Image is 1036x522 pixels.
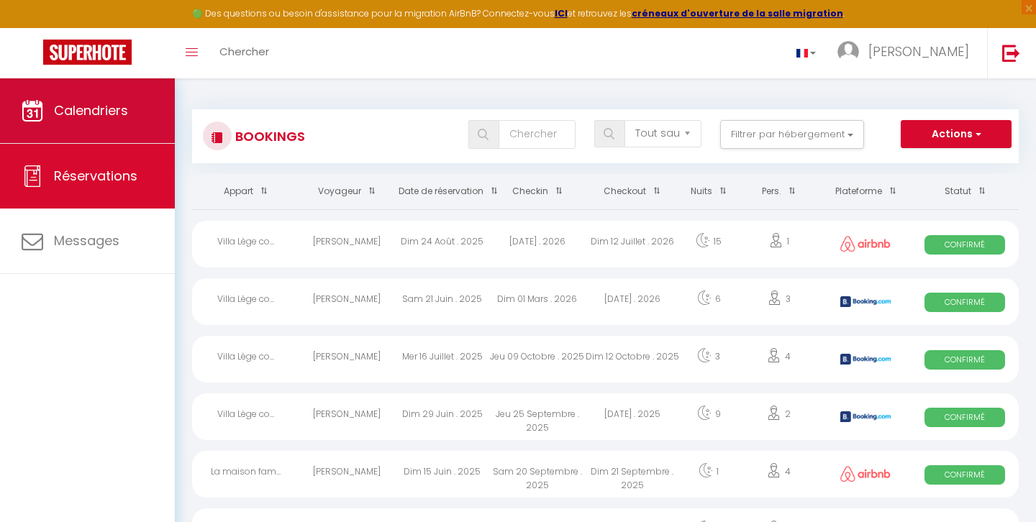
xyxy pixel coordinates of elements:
[219,44,269,59] span: Chercher
[232,120,305,152] h3: Bookings
[827,28,987,78] a: ... [PERSON_NAME]
[720,120,864,149] button: Filtrer par hébergement
[837,41,859,63] img: ...
[912,174,1019,209] th: Sort by status
[499,120,576,149] input: Chercher
[1002,44,1020,62] img: logout
[820,174,911,209] th: Sort by channel
[555,7,568,19] a: ICI
[54,101,128,119] span: Calendriers
[192,174,299,209] th: Sort by rentals
[209,28,280,78] a: Chercher
[12,6,55,49] button: Ouvrir le widget de chat LiveChat
[585,174,680,209] th: Sort by checkout
[680,174,737,209] th: Sort by nights
[490,174,585,209] th: Sort by checkin
[43,40,132,65] img: Super Booking
[395,174,490,209] th: Sort by booking date
[54,167,137,185] span: Réservations
[901,120,1012,149] button: Actions
[632,7,843,19] a: créneaux d'ouverture de la salle migration
[54,232,119,249] span: Messages
[737,174,820,209] th: Sort by people
[868,42,969,60] span: [PERSON_NAME]
[299,174,394,209] th: Sort by guest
